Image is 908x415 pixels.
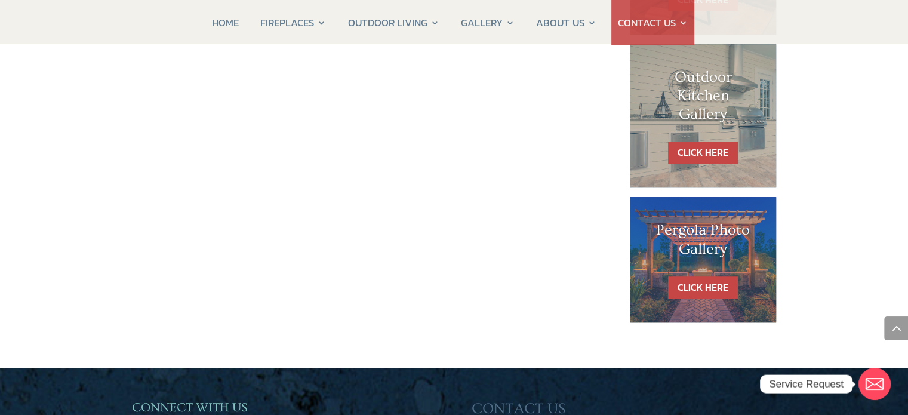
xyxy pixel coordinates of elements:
[668,142,738,164] a: CLICK HERE
[132,401,247,414] span: CONNECT WITH US
[654,221,753,264] h1: Pergola Photo Gallery
[858,368,891,400] a: Email
[654,68,753,130] h1: Outdoor Kitchen Gallery
[668,276,738,299] a: CLICK HERE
